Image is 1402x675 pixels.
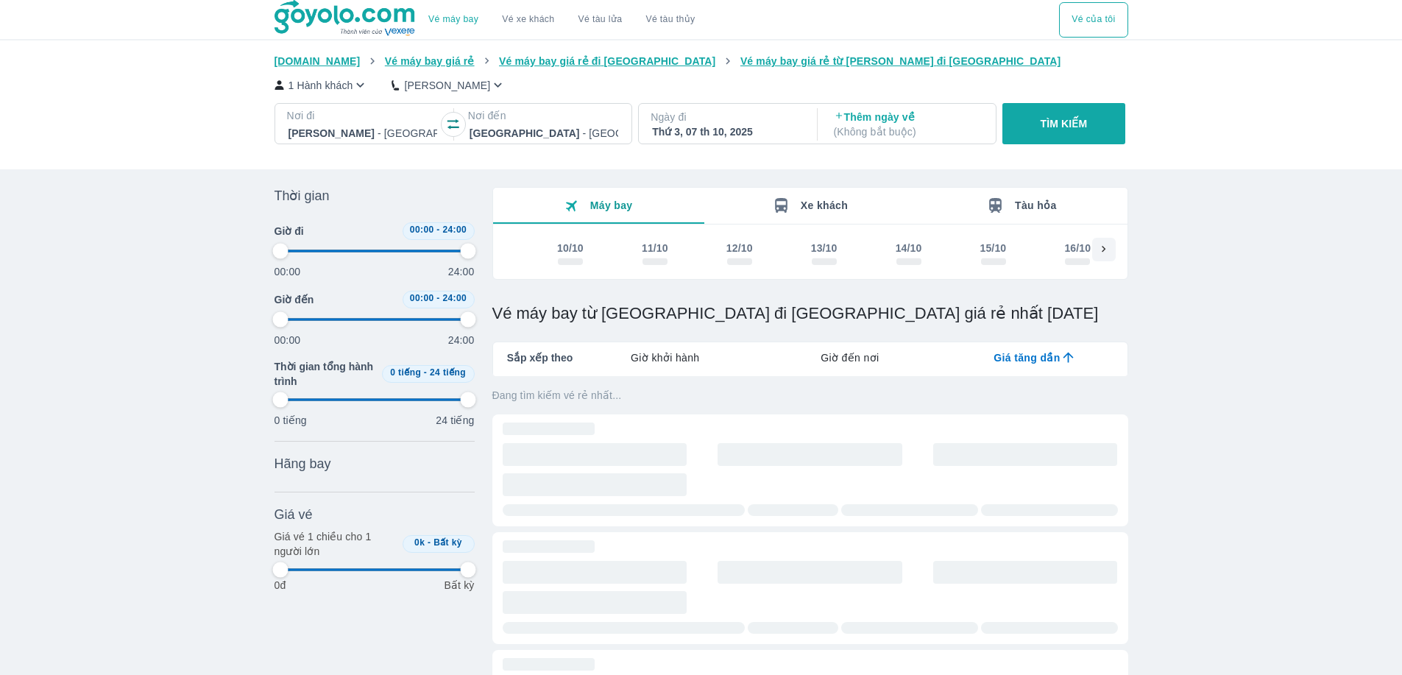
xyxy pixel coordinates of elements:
div: choose transportation mode [1059,2,1127,38]
p: TÌM KIẾM [1041,116,1088,131]
button: 1 Hành khách [275,77,369,93]
span: 24:00 [442,293,467,303]
span: Hãng bay [275,455,331,473]
span: Giờ đi [275,224,304,238]
p: 00:00 [275,264,301,279]
button: TÌM KIẾM [1002,103,1125,144]
div: choose transportation mode [417,2,707,38]
button: Vé của tôi [1059,2,1127,38]
button: [PERSON_NAME] [392,77,506,93]
button: Vé tàu thủy [634,2,707,38]
span: Sắp xếp theo [507,350,573,365]
span: Giá vé [275,506,313,523]
span: - [428,537,431,548]
p: 0 tiếng [275,413,307,428]
div: 16/10 [1064,241,1091,255]
span: Bất kỳ [433,537,462,548]
h1: Vé máy bay từ [GEOGRAPHIC_DATA] đi [GEOGRAPHIC_DATA] giá rẻ nhất [DATE] [492,303,1128,324]
span: Vé máy bay giá rẻ từ [PERSON_NAME] đi [GEOGRAPHIC_DATA] [740,55,1061,67]
p: 0đ [275,578,286,593]
span: Giờ đến [275,292,314,307]
p: Giá vé 1 chiều cho 1 người lớn [275,529,397,559]
p: 24:00 [448,264,475,279]
a: Vé máy bay [428,14,478,25]
span: 0k [414,537,425,548]
p: ( Không bắt buộc ) [834,124,983,139]
span: Tàu hỏa [1015,199,1057,211]
span: Vé máy bay giá rẻ [385,55,475,67]
span: Xe khách [801,199,848,211]
a: Vé xe khách [502,14,554,25]
p: Bất kỳ [444,578,474,593]
p: 24:00 [448,333,475,347]
span: Giờ khởi hành [631,350,699,365]
span: 00:00 [410,225,434,235]
div: 12/10 [726,241,753,255]
p: Thêm ngày về [834,110,983,139]
span: 00:00 [410,293,434,303]
span: Giờ đến nơi [821,350,879,365]
span: 24:00 [442,225,467,235]
span: [DOMAIN_NAME] [275,55,361,67]
div: 10/10 [557,241,584,255]
span: 24 tiếng [430,367,466,378]
p: Nơi đến [468,108,620,123]
div: scrollable day and price [528,238,1092,270]
div: lab API tabs example [573,342,1127,373]
div: 11/10 [642,241,668,255]
span: Giá tăng dần [994,350,1060,365]
span: Thời gian tổng hành trình [275,359,376,389]
span: Thời gian [275,187,330,205]
span: - [436,225,439,235]
p: [PERSON_NAME] [404,78,490,93]
span: Vé máy bay giá rẻ đi [GEOGRAPHIC_DATA] [499,55,715,67]
nav: breadcrumb [275,54,1128,68]
span: - [436,293,439,303]
a: Vé tàu lửa [567,2,634,38]
p: Đang tìm kiếm vé rẻ nhất... [492,388,1128,403]
span: - [424,367,427,378]
div: 14/10 [896,241,922,255]
div: Thứ 3, 07 th 10, 2025 [652,124,801,139]
p: Ngày đi [651,110,802,124]
p: 24 tiếng [436,413,474,428]
div: 13/10 [811,241,838,255]
div: 15/10 [980,241,1007,255]
p: Nơi đi [287,108,439,123]
span: Máy bay [590,199,633,211]
p: 1 Hành khách [288,78,353,93]
p: 00:00 [275,333,301,347]
span: 0 tiếng [390,367,421,378]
